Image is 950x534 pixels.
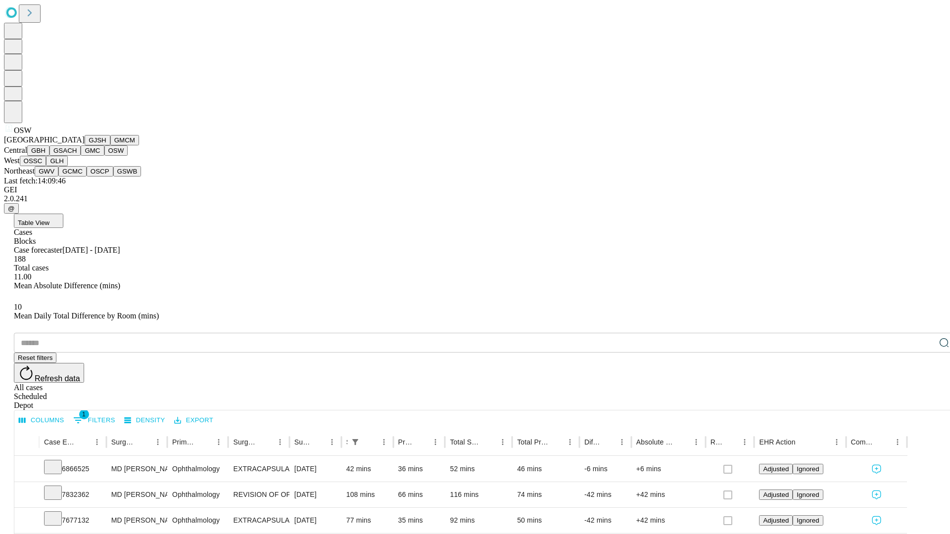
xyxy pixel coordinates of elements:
[346,456,388,482] div: 42 mins
[601,435,615,449] button: Sort
[14,281,120,290] span: Mean Absolute Difference (mins)
[44,456,101,482] div: 6866525
[233,482,284,507] div: REVISION OF OPERATIVE WOUND [MEDICAL_DATA] [MEDICAL_DATA]
[738,435,752,449] button: Menu
[563,435,577,449] button: Menu
[759,515,793,526] button: Adjusted
[111,508,162,533] div: MD [PERSON_NAME] [PERSON_NAME]
[294,438,310,446] div: Surgery Date
[14,353,56,363] button: Reset filters
[724,435,738,449] button: Sort
[76,435,90,449] button: Sort
[711,438,723,446] div: Resolved in EHR
[348,435,362,449] button: Show filters
[62,246,120,254] span: [DATE] - [DATE]
[14,126,32,134] span: OSW
[172,456,223,482] div: Ophthalmology
[87,166,113,177] button: OSCP
[137,435,151,449] button: Sort
[636,456,701,482] div: +6 mins
[90,435,104,449] button: Menu
[759,438,795,446] div: EHR Action
[549,435,563,449] button: Sort
[111,456,162,482] div: MD [PERSON_NAME] [PERSON_NAME]
[35,166,58,177] button: GWV
[294,508,336,533] div: [DATE]
[110,135,139,145] button: GMCM
[636,482,701,507] div: +42 mins
[233,456,284,482] div: EXTRACAPSULAR CATARACT REMOVAL WITH [MEDICAL_DATA]
[450,508,507,533] div: 92 mins
[689,435,703,449] button: Menu
[233,508,284,533] div: EXTRACAPSULAR CATARACT REMOVAL WITH [MEDICAL_DATA]
[4,185,946,194] div: GEI
[259,435,273,449] button: Sort
[325,435,339,449] button: Menu
[4,156,20,165] span: West
[44,482,101,507] div: 7832362
[636,438,674,446] div: Absolute Difference
[517,438,548,446] div: Total Predicted Duration
[482,435,496,449] button: Sort
[20,156,47,166] button: OSSC
[759,489,793,500] button: Adjusted
[273,435,287,449] button: Menu
[363,435,377,449] button: Sort
[14,311,159,320] span: Mean Daily Total Difference by Room (mins)
[793,515,823,526] button: Ignored
[14,214,63,228] button: Table View
[104,145,128,156] button: OSW
[44,508,101,533] div: 7677132
[450,456,507,482] div: 52 mins
[14,255,26,263] span: 188
[346,438,347,446] div: Scheduled In Room Duration
[311,435,325,449] button: Sort
[294,482,336,507] div: [DATE]
[4,146,27,154] span: Central
[172,413,216,428] button: Export
[584,508,626,533] div: -42 mins
[415,435,428,449] button: Sort
[763,491,789,498] span: Adjusted
[14,303,22,311] span: 10
[4,203,19,214] button: @
[346,508,388,533] div: 77 mins
[797,491,819,498] span: Ignored
[18,219,49,226] span: Table View
[348,435,362,449] div: 1 active filter
[172,482,223,507] div: Ophthalmology
[294,456,336,482] div: [DATE]
[398,438,414,446] div: Predicted In Room Duration
[584,456,626,482] div: -6 mins
[58,166,87,177] button: GCMC
[19,512,34,530] button: Expand
[450,438,481,446] div: Total Scheduled Duration
[233,438,258,446] div: Surgery Name
[797,435,810,449] button: Sort
[517,508,574,533] div: 50 mins
[891,435,904,449] button: Menu
[759,464,793,474] button: Adjusted
[450,482,507,507] div: 116 mins
[172,438,197,446] div: Primary Service
[19,461,34,478] button: Expand
[793,489,823,500] button: Ignored
[71,412,118,428] button: Show filters
[14,264,48,272] span: Total cases
[675,435,689,449] button: Sort
[851,438,876,446] div: Comments
[584,438,600,446] div: Difference
[85,135,110,145] button: GJSH
[398,456,440,482] div: 36 mins
[877,435,891,449] button: Sort
[763,517,789,524] span: Adjusted
[46,156,67,166] button: GLH
[830,435,844,449] button: Menu
[763,465,789,473] span: Adjusted
[346,482,388,507] div: 108 mins
[4,177,66,185] span: Last fetch: 14:09:46
[27,145,49,156] button: GBH
[151,435,165,449] button: Menu
[615,435,629,449] button: Menu
[398,482,440,507] div: 66 mins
